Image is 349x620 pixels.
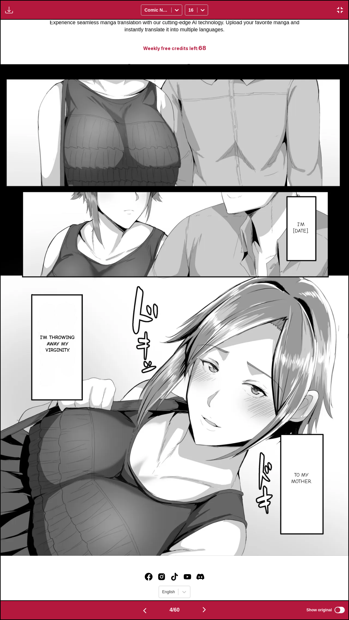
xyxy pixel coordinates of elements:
[292,220,310,235] p: I'm [DATE].
[169,607,179,613] span: 4 / 60
[5,6,13,14] img: Download translated images
[306,608,332,612] span: Show original
[141,607,149,615] img: Previous page
[334,607,345,613] input: Show original
[1,64,348,556] img: Manga Panel
[289,471,314,486] p: To my mother.
[33,333,82,355] p: I'm throwing away my virginity.
[200,606,208,614] img: Next page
